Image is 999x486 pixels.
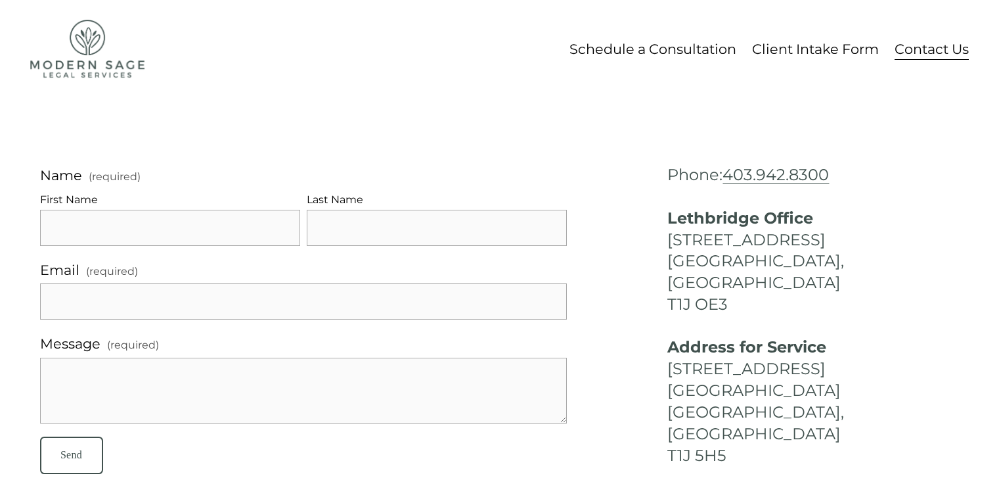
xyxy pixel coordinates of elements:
[40,437,103,474] button: SendSend
[667,164,959,316] h4: Phone: [STREET_ADDRESS] [GEOGRAPHIC_DATA], [GEOGRAPHIC_DATA] T1J OE3
[40,259,79,281] span: Email
[89,172,141,182] span: (required)
[86,263,138,280] span: (required)
[30,20,145,78] img: Modern Sage Legal Services
[60,449,82,460] span: Send
[107,337,159,354] span: (required)
[40,191,300,210] div: First Name
[667,208,813,228] strong: Lethbridge Office
[667,337,826,356] strong: Address for Service
[40,333,100,354] span: Message
[722,165,829,184] a: 403.942.8300
[40,164,82,186] span: Name
[569,37,736,61] a: Schedule a Consultation
[307,191,567,210] div: Last Name
[752,37,879,61] a: Client Intake Form
[667,337,959,467] h4: [STREET_ADDRESS] [GEOGRAPHIC_DATA] [GEOGRAPHIC_DATA], [GEOGRAPHIC_DATA] T1J 5H5
[895,37,969,61] a: Contact Us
